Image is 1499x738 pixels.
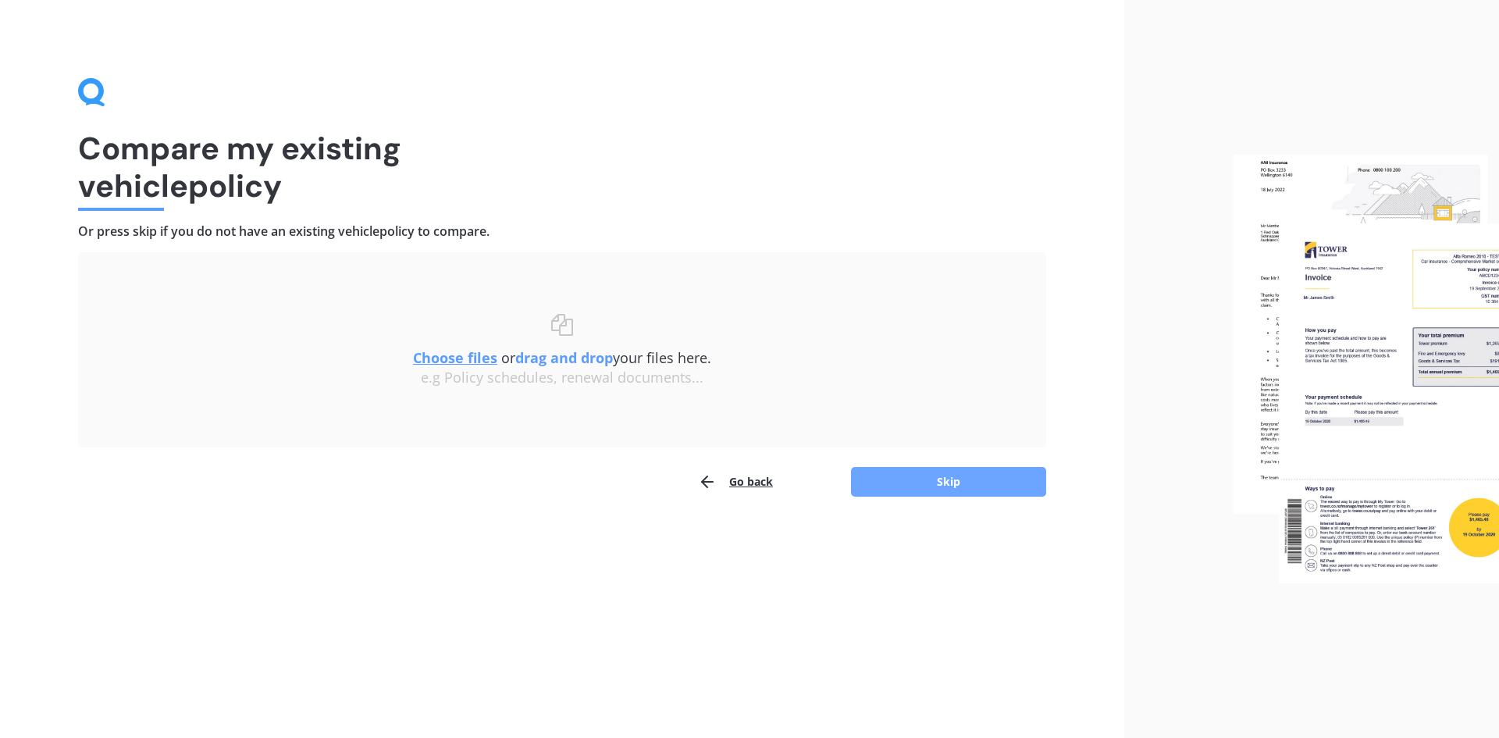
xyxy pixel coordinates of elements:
div: e.g Policy schedules, renewal documents... [109,369,1015,387]
img: files.webp [1233,155,1499,584]
h1: Compare my existing vehicle policy [78,130,1046,205]
span: or your files here. [413,348,711,367]
u: Choose files [413,348,497,367]
button: Go back [698,466,773,497]
b: drag and drop [515,348,613,367]
button: Skip [851,467,1046,497]
h4: Or press skip if you do not have an existing vehicle policy to compare. [78,223,1046,240]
